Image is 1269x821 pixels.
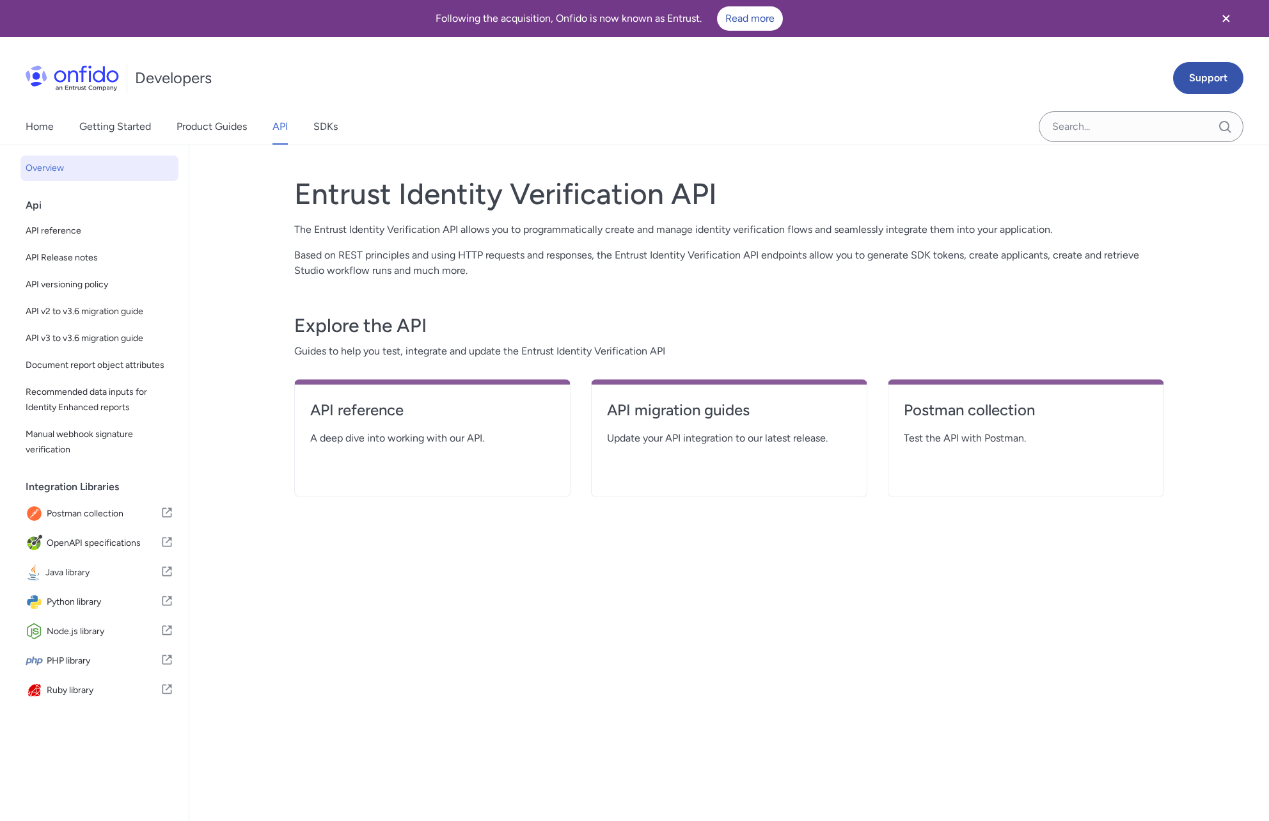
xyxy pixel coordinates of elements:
img: IconOpenAPI specifications [26,534,47,552]
a: IconNode.js libraryNode.js library [20,618,178,646]
a: Getting Started [79,109,151,145]
a: IconPython libraryPython library [20,588,178,616]
a: Recommended data inputs for Identity Enhanced reports [20,379,178,420]
h3: Explore the API [294,313,1164,339]
span: Update your API integration to our latest release. [607,431,851,446]
a: Overview [20,155,178,181]
a: SDKs [313,109,338,145]
div: Api [26,193,184,218]
a: Read more [717,6,783,31]
span: Python library [47,593,161,611]
h1: Developers [135,68,212,88]
span: Postman collection [47,505,161,523]
span: Recommended data inputs for Identity Enhanced reports [26,385,173,415]
a: API reference [310,400,555,431]
a: API [272,109,288,145]
h1: Entrust Identity Verification API [294,176,1164,212]
a: Document report object attributes [20,353,178,378]
a: Postman collection [904,400,1148,431]
a: API migration guides [607,400,851,431]
svg: Close banner [1218,11,1234,26]
span: Ruby library [47,682,161,699]
a: API Release notes [20,245,178,271]
a: Home [26,109,54,145]
span: API v2 to v3.6 migration guide [26,304,173,319]
a: IconPostman collectionPostman collection [20,500,178,528]
span: Test the API with Postman. [904,431,1148,446]
a: API reference [20,218,178,244]
a: API v2 to v3.6 migration guide [20,299,178,324]
span: API Release notes [26,250,173,266]
input: Onfido search input field [1039,111,1243,142]
span: Node.js library [47,623,161,641]
span: API reference [26,223,173,239]
span: Document report object attributes [26,358,173,373]
h4: API migration guides [607,400,851,420]
p: The Entrust Identity Verification API allows you to programmatically create and manage identity v... [294,222,1164,237]
img: IconPHP library [26,652,47,670]
img: IconPostman collection [26,505,47,523]
img: Onfido Logo [26,65,119,91]
span: API v3 to v3.6 migration guide [26,331,173,346]
a: IconRuby libraryRuby library [20,676,178,705]
img: IconJava library [26,564,45,582]
span: Java library [45,564,161,582]
span: API versioning policy [26,277,173,292]
span: A deep dive into working with our API. [310,431,555,446]
a: API versioning policy [20,272,178,298]
span: PHP library [47,652,161,670]
div: Following the acquisition, Onfido is now known as Entrust. [15,6,1202,31]
span: OpenAPI specifications [47,534,161,552]
a: Manual webhook signature verification [20,422,178,463]
h4: Postman collection [904,400,1148,420]
a: IconOpenAPI specificationsOpenAPI specifications [20,529,178,557]
img: IconNode.js library [26,623,47,641]
span: Overview [26,161,173,176]
p: Based on REST principles and using HTTP requests and responses, the Entrust Identity Verification... [294,248,1164,278]
a: API v3 to v3.6 migration guide [20,326,178,351]
button: Close banner [1202,3,1250,35]
h4: API reference [310,400,555,420]
a: Support [1173,62,1243,94]
a: IconJava libraryJava library [20,559,178,587]
img: IconRuby library [26,682,47,699]
a: Product Guides [177,109,247,145]
div: Integration Libraries [26,474,184,500]
a: IconPHP libraryPHP library [20,647,178,675]
span: Manual webhook signature verification [26,427,173,458]
span: Guides to help you test, integrate and update the Entrust Identity Verification API [294,344,1164,359]
img: IconPython library [26,593,47,611]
